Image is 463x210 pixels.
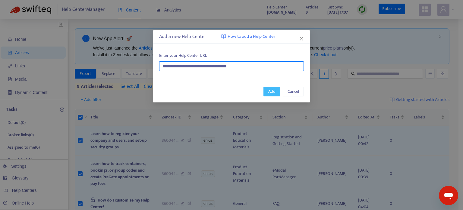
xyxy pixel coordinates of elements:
button: Cancel [283,87,304,96]
img: image-link [221,34,226,39]
div: Add a new Help Center [159,33,304,40]
span: Cancel [288,88,299,95]
button: Add [263,87,280,96]
iframe: Button to launch messaging window [439,186,458,205]
button: Close [298,35,305,42]
span: Add [268,88,276,95]
span: close [299,36,304,41]
span: How to add a Help Center [228,33,276,40]
span: Enter your Help Center URL [159,52,304,59]
a: How to add a Help Center [221,33,276,40]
